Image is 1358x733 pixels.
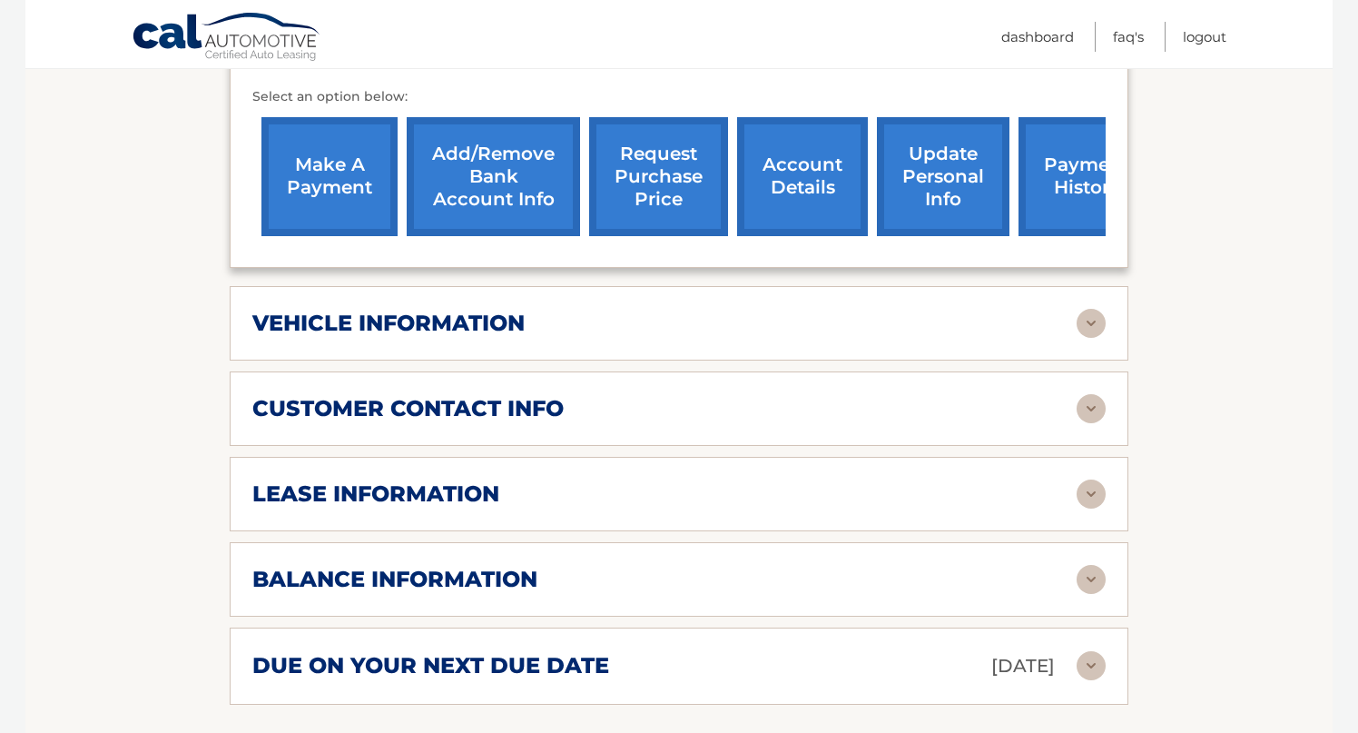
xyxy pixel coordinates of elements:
[252,566,537,593] h2: balance information
[132,12,322,64] a: Cal Automotive
[252,395,564,422] h2: customer contact info
[252,310,525,337] h2: vehicle information
[252,86,1106,108] p: Select an option below:
[737,117,868,236] a: account details
[1113,22,1144,52] a: FAQ's
[589,117,728,236] a: request purchase price
[407,117,580,236] a: Add/Remove bank account info
[252,480,499,508] h2: lease information
[1077,309,1106,338] img: accordion-rest.svg
[1001,22,1074,52] a: Dashboard
[1077,565,1106,594] img: accordion-rest.svg
[1077,651,1106,680] img: accordion-rest.svg
[1077,394,1106,423] img: accordion-rest.svg
[1018,117,1155,236] a: payment history
[877,117,1009,236] a: update personal info
[1183,22,1226,52] a: Logout
[252,652,609,679] h2: due on your next due date
[261,117,398,236] a: make a payment
[991,650,1055,682] p: [DATE]
[1077,480,1106,509] img: accordion-rest.svg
